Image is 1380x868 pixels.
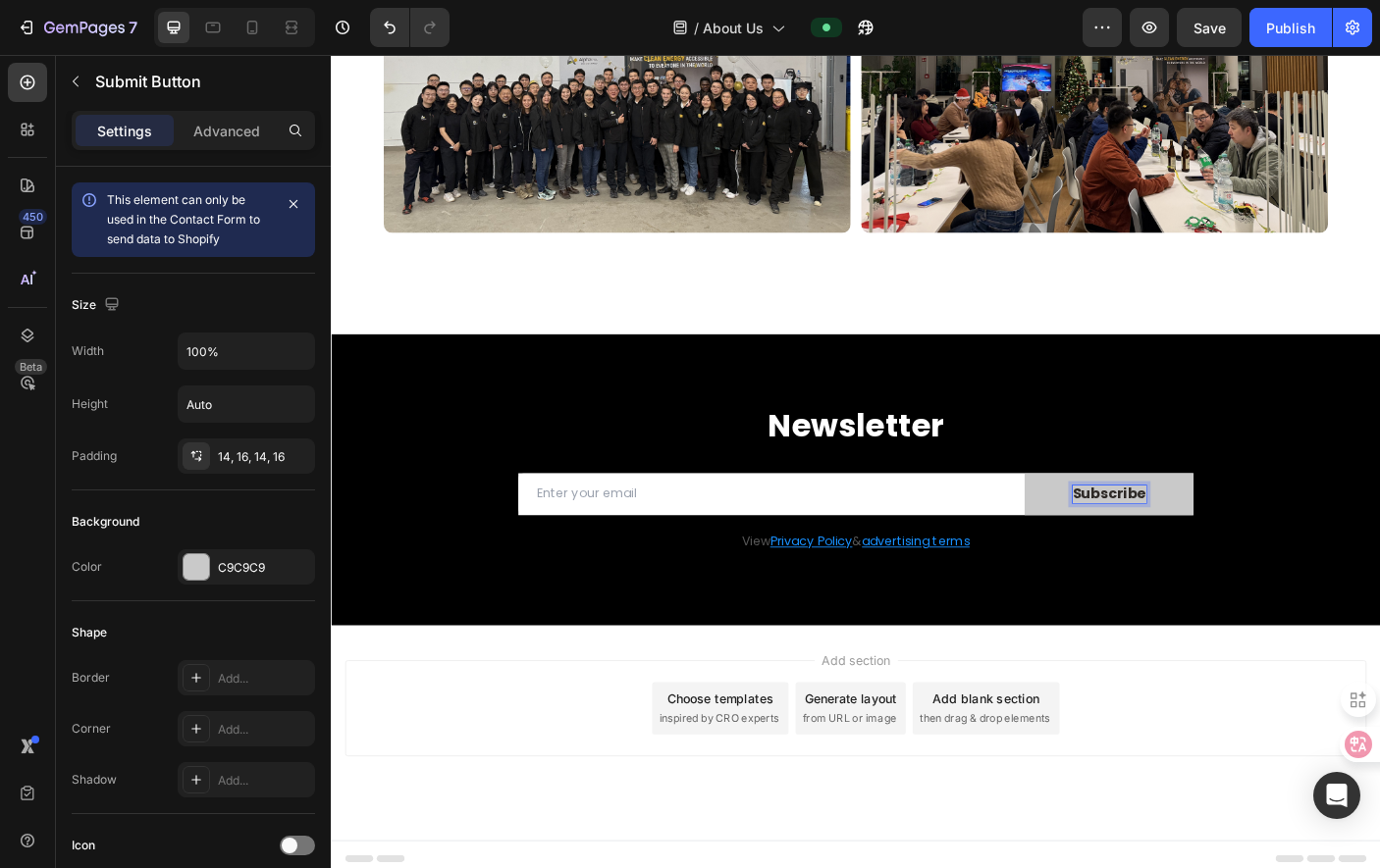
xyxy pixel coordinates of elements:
p: Submit Button [95,70,307,93]
div: Add blank section [675,712,795,733]
h2: Newsletter [302,392,876,442]
div: Corner [72,720,111,738]
div: Width [72,342,104,360]
p: 7 [129,16,137,39]
input: Auto [179,333,314,369]
div: C9C9C9 [218,559,310,577]
div: Add... [218,772,310,790]
input: Auto [179,386,314,422]
span: Save [1194,20,1226,36]
span: / [694,18,699,38]
p: View & [17,535,1161,559]
div: 14, 16, 14, 16 [218,448,310,466]
div: Open Intercom Messenger [1313,772,1360,819]
span: then drag & drop elements [661,737,807,754]
div: Height [72,395,108,413]
button: Save [1177,8,1242,47]
div: Generate layout [532,712,635,733]
div: Icon [72,837,95,854]
div: Shadow [72,771,117,789]
div: Add... [218,721,310,739]
div: Undo/Redo [370,8,450,47]
a: Privacy Policy [493,536,585,556]
div: Publish [1266,18,1315,38]
button: Publish [1249,8,1332,47]
span: This element can only be used in the Contact Form to send data to Shopify [107,192,260,246]
span: About Us [703,18,764,38]
div: Add... [218,670,310,688]
div: Background [72,513,139,531]
div: Color [72,558,102,576]
span: from URL or image [529,737,634,754]
p: Subscribe [832,484,915,504]
span: Add section [543,669,636,689]
div: 450 [19,209,47,225]
button: Subscribe [778,470,968,518]
p: Advanced [193,121,260,141]
a: advertising terms [596,536,717,556]
div: Size [72,292,124,319]
span: inspired by CRO experts [368,737,503,754]
iframe: Design area [331,55,1380,868]
p: Settings [97,121,152,141]
div: Shape [72,624,107,641]
div: Border [72,669,110,687]
input: Enter your email [210,470,778,516]
div: Rich Text Editor. Editing area: main [832,484,915,504]
div: Choose templates [378,712,497,733]
button: 7 [8,8,146,47]
div: Beta [15,359,47,375]
div: Padding [72,447,117,465]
